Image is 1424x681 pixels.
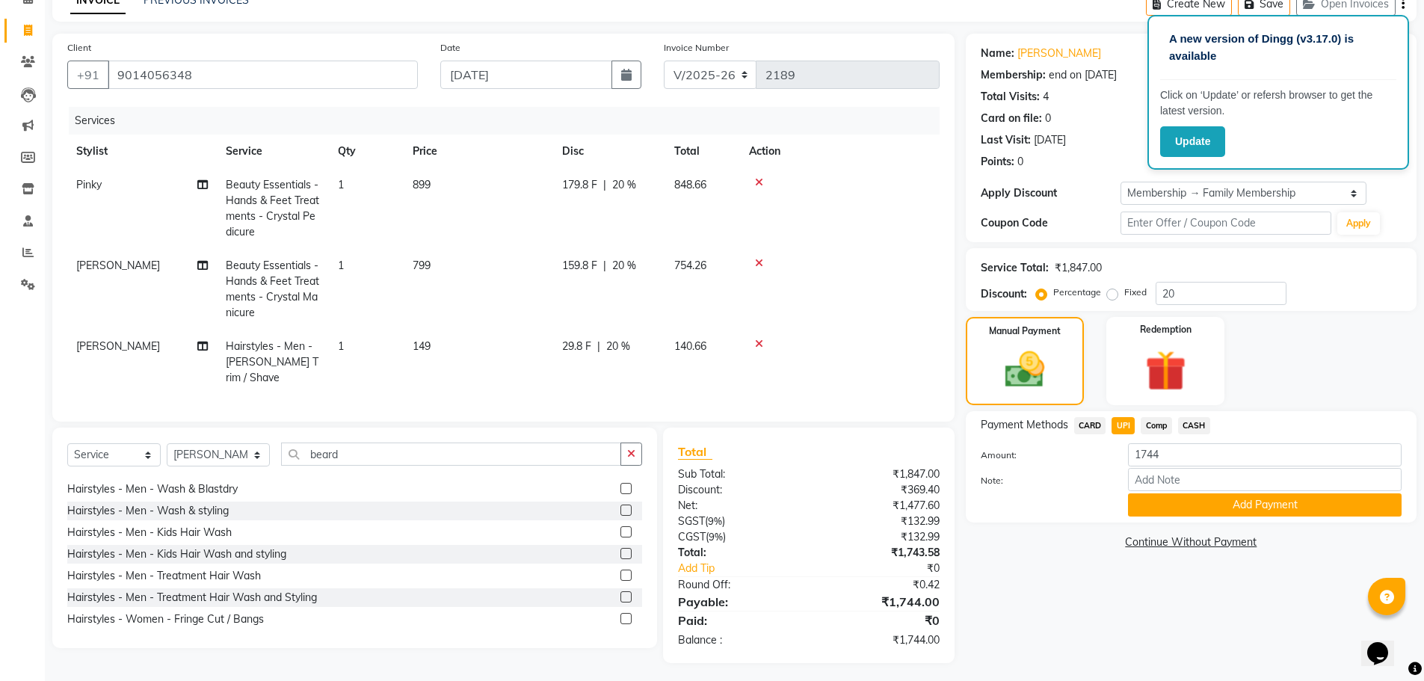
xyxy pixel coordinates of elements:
[217,135,329,168] th: Service
[67,611,264,627] div: Hairstyles - Women - Fringe Cut / Bangs
[1141,417,1172,434] span: Comp
[1160,126,1225,157] button: Update
[809,529,951,545] div: ₹132.99
[67,568,261,584] div: Hairstyles - Men - Treatment Hair Wash
[329,135,404,168] th: Qty
[981,185,1121,201] div: Apply Discount
[562,339,591,354] span: 29.8 F
[1337,212,1380,235] button: Apply
[667,545,809,561] div: Total:
[981,89,1040,105] div: Total Visits:
[674,259,706,272] span: 754.26
[678,514,705,528] span: SGST
[562,258,597,274] span: 159.8 F
[1128,468,1402,491] input: Add Note
[226,259,319,319] span: Beauty Essentials - Hands & Feet Treatments - Crystal Manicure
[833,561,951,576] div: ₹0
[562,177,597,193] span: 179.8 F
[981,46,1014,61] div: Name:
[67,590,317,605] div: Hairstyles - Men - Treatment Hair Wash and Styling
[740,135,940,168] th: Action
[674,339,706,353] span: 140.66
[667,632,809,648] div: Balance :
[809,514,951,529] div: ₹132.99
[67,41,91,55] label: Client
[667,498,809,514] div: Net:
[993,347,1057,392] img: _cash.svg
[981,286,1027,302] div: Discount:
[1132,345,1199,396] img: _gift.svg
[1053,286,1101,299] label: Percentage
[1034,132,1066,148] div: [DATE]
[667,593,809,611] div: Payable:
[553,135,665,168] th: Disc
[612,258,636,274] span: 20 %
[413,178,431,191] span: 899
[678,444,712,460] span: Total
[674,178,706,191] span: 848.66
[67,525,232,540] div: Hairstyles - Men - Kids Hair Wash
[809,632,951,648] div: ₹1,744.00
[1017,46,1101,61] a: [PERSON_NAME]
[667,561,832,576] a: Add Tip
[67,503,229,519] div: Hairstyles - Men - Wash & styling
[1112,417,1135,434] span: UPI
[76,259,160,272] span: [PERSON_NAME]
[664,41,729,55] label: Invoice Number
[678,530,706,543] span: CGST
[76,339,160,353] span: [PERSON_NAME]
[1074,417,1106,434] span: CARD
[226,178,319,238] span: Beauty Essentials - Hands & Feet Treatments - Crystal Pedicure
[667,514,809,529] div: ( )
[1128,493,1402,517] button: Add Payment
[981,154,1014,170] div: Points:
[969,534,1414,550] a: Continue Without Payment
[1160,87,1396,119] p: Click on ‘Update’ or refersh browser to get the latest version.
[67,481,238,497] div: Hairstyles - Men - Wash & Blastdry
[667,482,809,498] div: Discount:
[1169,31,1387,64] p: A new version of Dingg (v3.17.0) is available
[1124,286,1147,299] label: Fixed
[76,178,102,191] span: Pinky
[1361,621,1409,666] iframe: chat widget
[226,339,318,384] span: Hairstyles - Men - [PERSON_NAME] Trim / Shave
[281,443,621,466] input: Search or Scan
[69,107,951,135] div: Services
[981,417,1068,433] span: Payment Methods
[665,135,740,168] th: Total
[67,135,217,168] th: Stylist
[597,339,600,354] span: |
[809,577,951,593] div: ₹0.42
[809,498,951,514] div: ₹1,477.60
[981,67,1046,83] div: Membership:
[981,260,1049,276] div: Service Total:
[1045,111,1051,126] div: 0
[338,178,344,191] span: 1
[413,259,431,272] span: 799
[981,215,1121,231] div: Coupon Code
[606,339,630,354] span: 20 %
[67,546,286,562] div: Hairstyles - Men - Kids Hair Wash and styling
[667,611,809,629] div: Paid:
[981,132,1031,148] div: Last Visit:
[440,41,460,55] label: Date
[809,611,951,629] div: ₹0
[338,339,344,353] span: 1
[413,339,431,353] span: 149
[603,258,606,274] span: |
[809,482,951,498] div: ₹369.40
[667,577,809,593] div: Round Off:
[1140,323,1192,336] label: Redemption
[970,449,1118,462] label: Amount:
[989,324,1061,338] label: Manual Payment
[1128,443,1402,466] input: Amount
[667,466,809,482] div: Sub Total:
[338,259,344,272] span: 1
[612,177,636,193] span: 20 %
[708,515,722,527] span: 9%
[1017,154,1023,170] div: 0
[667,529,809,545] div: ( )
[970,474,1118,487] label: Note:
[108,61,418,89] input: Search by Name/Mobile/Email/Code
[67,61,109,89] button: +91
